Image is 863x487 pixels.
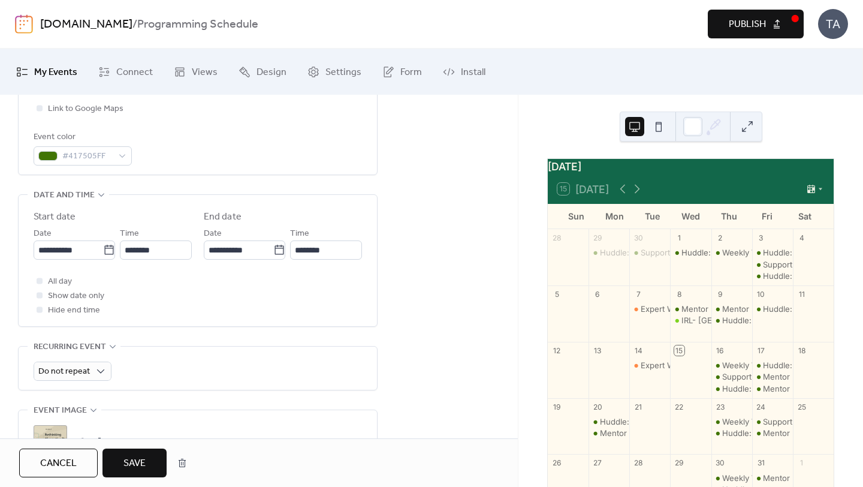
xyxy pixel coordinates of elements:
div: 27 [593,458,603,468]
div: Huddle: Connect! Team Coaches [752,247,793,258]
div: 22 [674,402,684,412]
div: Weekly Virtual Co-working [711,473,752,483]
div: Mentor Moments with Jen Fox-Navigating Professional Reinvention [752,371,793,382]
div: 21 [633,402,644,412]
div: Huddle: HR-preneurs Connect [711,428,752,438]
div: 9 [715,289,725,299]
div: 16 [715,345,725,356]
div: 8 [674,289,684,299]
div: 28 [552,233,562,243]
div: ; [34,425,67,459]
span: Time [290,227,309,241]
div: TA [818,9,848,39]
button: Cancel [19,449,98,477]
div: 20 [593,402,603,412]
span: My Events [34,63,77,82]
div: Mentor Moments with Angela Cheng-Cimini- Building Influence [589,428,629,438]
div: 24 [756,402,766,412]
span: Do not repeat [38,363,90,380]
div: 31 [756,458,766,468]
div: 28 [633,458,644,468]
div: IRL- Long Island Happy Hour [670,315,711,326]
div: Fri [748,204,786,229]
div: Support Circle: Empowering Job Seekers & Career Pathfinders [711,371,752,382]
a: My Events [7,53,86,90]
span: Settings [325,63,361,82]
div: Huddle: Leadership Development Session 3: Supporting Next-Gen Leaders [589,416,629,427]
div: Mentor Moments with [PERSON_NAME]- Building Influence [600,428,823,438]
span: Hide end time [48,303,100,318]
div: 26 [552,458,562,468]
div: Mentor Moments with Rebecca Price-Adjusting your communication so it lands [752,383,793,394]
div: 30 [715,458,725,468]
div: Weekly Virtual Co-working [722,360,822,371]
div: Tue [633,204,672,229]
span: #417505FF [62,149,113,164]
button: Publish [708,10,804,38]
span: Show date only [48,289,104,303]
img: logo [15,14,33,34]
span: Views [192,63,218,82]
div: 14 [633,345,644,356]
div: Start date [34,210,76,224]
div: Huddle: Leadership Development Session 2: Defining Leadership Competencies [589,247,629,258]
div: Mentor Moments with Suzan Bond- Leading Through Org Change [752,473,793,483]
span: Date [34,227,52,241]
div: End date [204,210,242,224]
div: 7 [633,289,644,299]
span: Design [257,63,286,82]
div: Mentor Moments with Michele Richman - Harness the art of storytelling for lasting impact [711,303,752,314]
div: Support Circle: Thriving through (Peri)Menopause and Your Career [752,259,793,270]
b: / [132,13,137,36]
span: Publish [729,17,766,32]
span: Time [120,227,139,241]
div: 5 [552,289,562,299]
div: 3 [756,233,766,243]
span: Date and time [34,188,95,203]
span: All day [48,275,72,289]
span: Cancel [40,456,77,471]
div: Support Circle: Empowering Job Seekers & Career Pathfinders [629,247,670,258]
div: Mentor Moments with Luck Dookchitra-Reframing Your Strengths [752,428,793,438]
div: Huddle: Career Clarity for the Chronically Capable [711,383,752,394]
div: Weekly Virtual Co-working [722,416,822,427]
div: 25 [796,402,807,412]
div: Weekly Virtual Co-working [711,360,752,371]
span: Event image [34,404,87,418]
div: Expert Workshop: Strategic Leave Policies: Balancing Cost, Compliance and Coverage [629,303,670,314]
div: Sat [786,204,824,229]
div: 1 [674,233,684,243]
div: 1 [796,458,807,468]
a: Settings [298,53,370,90]
div: Sun [557,204,596,229]
div: Wed [672,204,710,229]
div: Huddle: Rethinking “Executive Presence” for Neurodivergent Professionals [752,360,793,371]
span: Connect [116,63,153,82]
a: Design [230,53,295,90]
div: 29 [593,233,603,243]
div: Huddle: Gatherings That Resonate: Meeting People Where They Are [711,315,752,326]
div: Huddle: Neuroinclusion in Practice Series- Session 1: Authenticity vs. Psychological Agency at Work [752,270,793,281]
a: Form [373,53,431,90]
div: Thu [710,204,748,229]
div: 18 [796,345,807,356]
div: 30 [633,233,644,243]
div: 13 [593,345,603,356]
div: Expert Workshop: Comp Philosophy 101 - The What, Why, How & When [629,360,670,371]
div: Weekly Virtual Co-working [722,247,822,258]
span: Recurring event [34,340,106,354]
div: Event color [34,130,129,145]
div: IRL- [GEOGRAPHIC_DATA] Happy Hour [681,315,828,326]
div: 29 [674,458,684,468]
div: Huddle: Quarterly AI for HR [752,303,793,314]
div: [DATE] [548,159,834,175]
div: 2 [715,233,725,243]
div: 12 [552,345,562,356]
div: Weekly Virtual Co-working [711,247,752,258]
a: [DOMAIN_NAME] [40,13,132,36]
div: 15 [674,345,684,356]
div: Mentor Moments with Anna Lenhardt -Find stability while driving impact [670,303,711,314]
div: Huddle: The Missing Piece in Your 2026 Plan: Team Effectiveness [670,247,711,258]
div: Weekly Virtual Co-working [711,416,752,427]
